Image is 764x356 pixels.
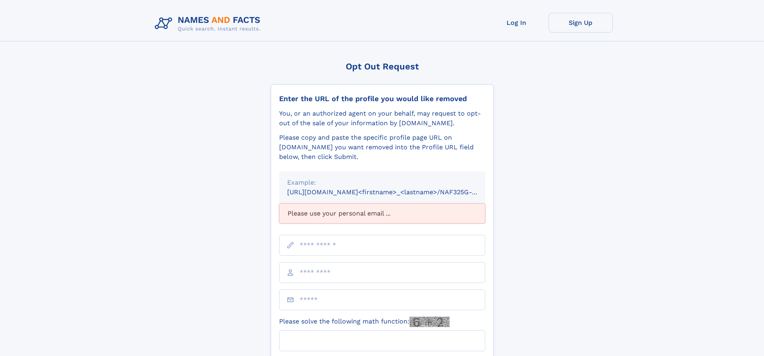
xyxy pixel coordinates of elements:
div: Opt Out Request [271,61,494,71]
img: Logo Names and Facts [152,13,267,35]
label: Please solve the following math function: [279,317,450,327]
div: Please use your personal email ... [279,203,485,224]
small: [URL][DOMAIN_NAME]<firstname>_<lastname>/NAF325G-xxxxxxxx [287,188,501,196]
a: Sign Up [549,13,613,33]
div: You, or an authorized agent on your behalf, may request to opt-out of the sale of your informatio... [279,109,485,128]
div: Please copy and paste the specific profile page URL on [DOMAIN_NAME] you want removed into the Pr... [279,133,485,162]
div: Enter the URL of the profile you would like removed [279,94,485,103]
a: Log In [484,13,549,33]
div: Example: [287,178,477,187]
